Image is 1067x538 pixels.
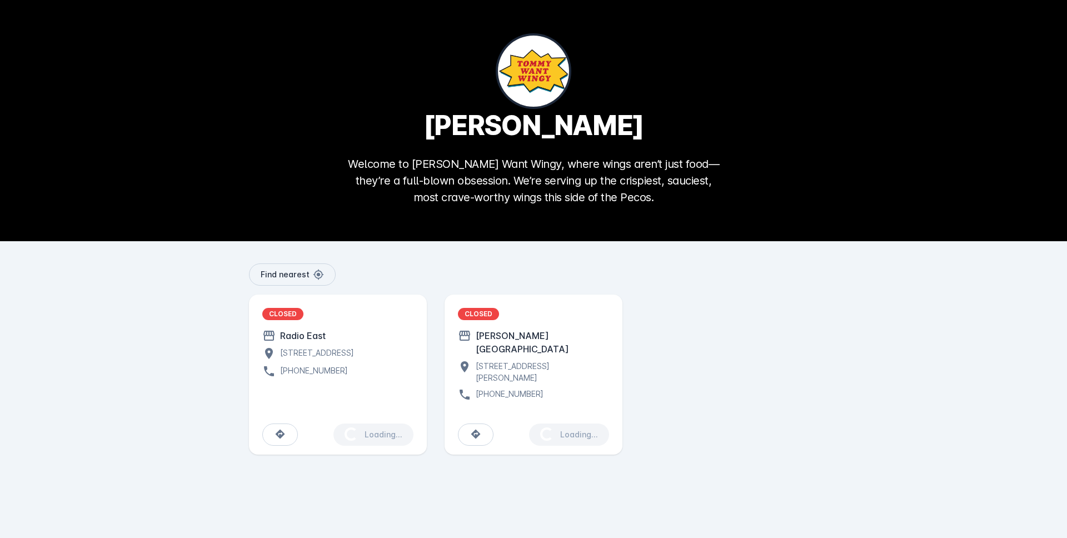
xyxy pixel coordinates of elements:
div: Radio East [276,329,326,342]
div: [STREET_ADDRESS][PERSON_NAME] [471,360,609,383]
div: [PHONE_NUMBER] [276,365,348,378]
div: [STREET_ADDRESS] [276,347,354,360]
div: [PERSON_NAME][GEOGRAPHIC_DATA] [471,329,609,356]
div: CLOSED [262,308,303,320]
div: CLOSED [458,308,499,320]
span: Find nearest [261,271,310,278]
div: [PHONE_NUMBER] [471,388,544,401]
